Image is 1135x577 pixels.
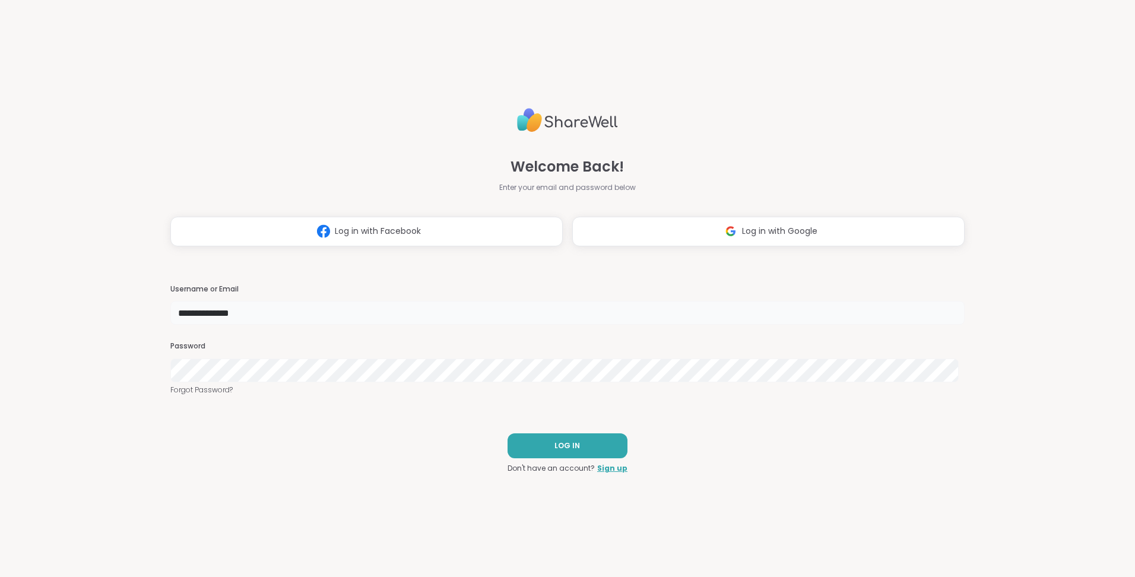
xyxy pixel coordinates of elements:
[170,284,965,294] h3: Username or Email
[170,385,965,395] a: Forgot Password?
[511,156,624,177] span: Welcome Back!
[719,220,742,242] img: ShareWell Logomark
[517,103,618,137] img: ShareWell Logo
[554,440,580,451] span: LOG IN
[572,217,965,246] button: Log in with Google
[170,217,563,246] button: Log in with Facebook
[597,463,627,474] a: Sign up
[335,225,421,237] span: Log in with Facebook
[508,433,627,458] button: LOG IN
[742,225,817,237] span: Log in with Google
[312,220,335,242] img: ShareWell Logomark
[499,182,636,193] span: Enter your email and password below
[508,463,595,474] span: Don't have an account?
[170,341,965,351] h3: Password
